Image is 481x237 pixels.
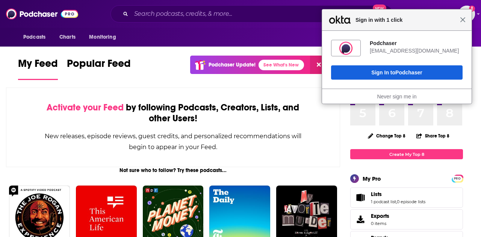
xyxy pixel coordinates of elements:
a: Create My Top 8 [350,149,463,159]
a: Show notifications dropdown [419,8,432,20]
span: Exports [371,213,389,219]
span: Sign in with 1 click [352,15,460,24]
span: Lists [371,191,382,198]
a: My Feed [18,57,58,80]
div: Search podcasts, credits, & more... [110,5,393,23]
a: Lists [371,191,425,198]
span: Popular Feed [67,57,131,74]
p: Podchaser Update! [209,62,256,68]
a: Popular Feed [67,57,131,80]
span: Podcasts [23,32,45,42]
span: Exports [353,214,368,225]
div: My Pro [363,175,381,182]
button: Share Top 8 [416,128,450,143]
button: Change Top 8 [363,131,410,140]
span: 0 items [371,221,389,226]
button: open menu [84,30,126,44]
span: New [373,5,386,12]
a: Never sign me in [377,94,416,100]
span: , [396,199,397,204]
img: User Profile [458,6,475,22]
span: Charts [59,32,76,42]
span: Activate your Feed [47,102,124,113]
a: PRO [453,175,462,181]
div: [EMAIL_ADDRESS][DOMAIN_NAME] [370,47,463,54]
a: See What's New [259,60,304,70]
span: Logged in as amandalamPR [458,6,475,22]
a: 1 podcast list [371,199,396,204]
button: Show profile menu [458,6,475,22]
a: Show notifications dropdown [438,8,449,20]
span: Monitoring [89,32,116,42]
span: Lists [350,187,463,208]
div: Podchaser [370,40,463,47]
div: New releases, episode reviews, guest credits, and personalized recommendations will begin to appe... [44,131,302,152]
svg: Add a profile image [469,6,475,12]
a: Exports [350,209,463,229]
img: fs0r8efoesk4RNPKV4x7 [339,42,352,55]
a: Lists [353,192,368,203]
div: by following Podcasts, Creators, Lists, and other Users! [44,102,302,124]
a: 0 episode lists [397,199,425,204]
span: PRO [453,176,462,181]
img: Podchaser - Follow, Share and Rate Podcasts [6,7,78,21]
div: Not sure who to follow? Try these podcasts... [6,167,340,174]
button: open menu [18,30,55,44]
button: Sign In toPodchaser [331,65,463,80]
a: Charts [54,30,80,44]
span: Podchaser [395,69,422,75]
span: Close [460,17,466,23]
span: My Feed [18,57,58,74]
input: Search podcasts, credits, & more... [131,8,329,20]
